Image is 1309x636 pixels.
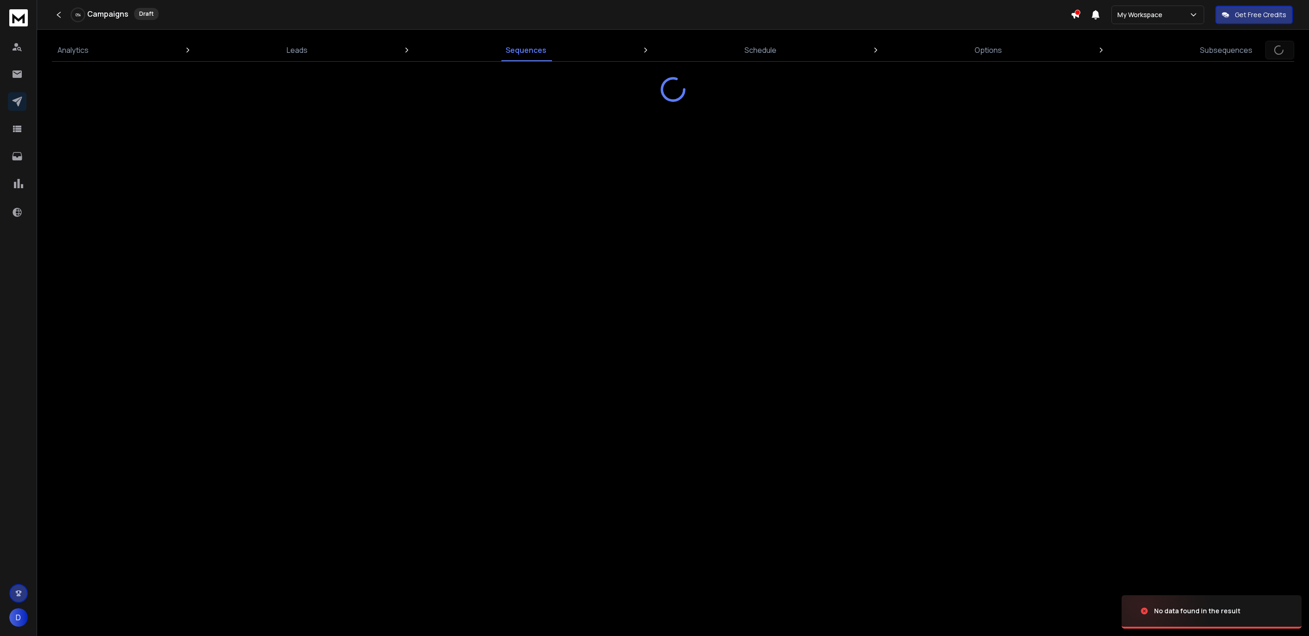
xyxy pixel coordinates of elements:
a: Subsequences [1194,39,1258,61]
div: Draft [134,8,159,20]
button: Get Free Credits [1215,6,1293,24]
img: image [1122,586,1214,636]
a: Schedule [739,39,782,61]
p: 0 % [76,12,81,18]
p: Sequences [506,45,546,56]
h1: Campaigns [87,8,128,19]
a: Leads [281,39,313,61]
p: Schedule [744,45,776,56]
a: Analytics [52,39,94,61]
a: Sequences [500,39,552,61]
button: D [9,608,28,627]
div: No data found in the result [1154,606,1240,616]
p: Get Free Credits [1235,10,1286,19]
p: Leads [287,45,308,56]
p: Options [975,45,1002,56]
p: My Workspace [1117,10,1166,19]
p: Analytics [58,45,89,56]
a: Options [969,39,1007,61]
img: logo [9,9,28,26]
p: Subsequences [1200,45,1252,56]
